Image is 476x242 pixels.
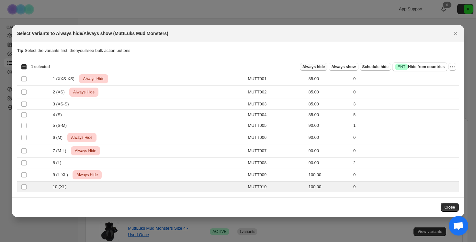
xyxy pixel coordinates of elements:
[53,160,65,166] span: 8 (L)
[75,171,99,179] span: Always Hide
[53,76,78,82] span: 1 (XXS-XS)
[445,205,455,210] span: Close
[246,144,307,158] td: MUTT007
[306,86,351,99] td: 85.00
[246,168,307,182] td: MUTT009
[306,168,351,182] td: 100.00
[395,64,445,70] span: Hide from countries
[53,148,70,154] span: 7 (M-L)
[302,64,325,69] span: Always hide
[246,131,307,144] td: MUTT006
[300,63,327,71] button: Always hide
[246,182,307,192] td: MUTT010
[331,64,356,69] span: Always show
[351,131,459,144] td: 0
[53,134,66,141] span: 6 (M)
[72,88,96,96] span: Always Hide
[351,144,459,158] td: 0
[351,182,459,192] td: 0
[351,72,459,86] td: 0
[53,89,68,95] span: 2 (XS)
[17,30,168,37] h2: Select Variants to Always hide/Always show (MuttLuks Mud Monsters)
[351,120,459,131] td: 1
[246,158,307,168] td: MUTT008
[53,172,72,178] span: 9 (L-XL)
[17,47,459,54] p: Select the variants first, then you'll see bulk action buttons
[82,75,106,83] span: Always Hide
[351,86,459,99] td: 0
[392,62,447,71] button: SuccessENTHide from countries
[53,184,70,190] span: 10 (XL)
[451,29,460,38] button: Close
[351,158,459,168] td: 2
[246,86,307,99] td: MUTT002
[246,99,307,110] td: MUTT003
[351,168,459,182] td: 0
[362,64,389,69] span: Schedule hide
[31,64,50,69] span: 1 selected
[246,120,307,131] td: MUTT005
[246,72,307,86] td: MUTT001
[306,158,351,168] td: 90.00
[441,203,459,212] button: Close
[70,134,94,141] span: Always Hide
[53,122,70,129] span: 5 (S-M)
[306,131,351,144] td: 90.00
[306,110,351,120] td: 85.00
[306,72,351,86] td: 85.00
[306,120,351,131] td: 90.00
[351,99,459,110] td: 3
[398,64,405,69] span: ENT
[53,101,73,107] span: 3 (XS-S)
[351,110,459,120] td: 5
[360,63,391,71] button: Schedule hide
[246,110,307,120] td: MUTT004
[329,63,358,71] button: Always show
[74,147,97,155] span: Always Hide
[306,182,351,192] td: 100.00
[53,112,65,118] span: 4 (S)
[449,216,468,236] div: Open chat
[448,63,456,71] button: More actions
[306,144,351,158] td: 90.00
[17,48,25,53] strong: Tip:
[306,99,351,110] td: 85.00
